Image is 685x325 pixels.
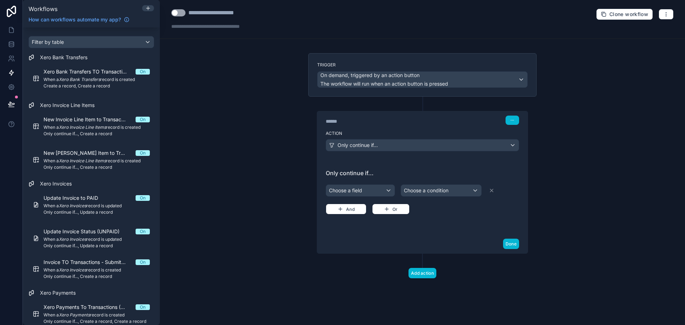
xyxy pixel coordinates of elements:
span: How can workflows automate my app? [29,16,121,23]
button: Add action [409,268,436,278]
button: Clone workflow [596,9,653,20]
span: Clone workflow [609,11,648,17]
span: Only continue if... [338,142,378,149]
label: Trigger [317,62,528,68]
span: Choose a condition [404,187,448,193]
button: On demand, triggered by an action buttonThe workflow will run when an action button is pressed [317,71,528,88]
label: Action [326,131,519,136]
span: Only continue if... [326,169,519,177]
button: Only continue if... [326,139,519,151]
button: Choose a condition [401,184,481,197]
span: On demand, triggered by an action button [320,72,420,79]
span: The workflow will run when an action button is pressed [320,81,448,87]
span: Workflows [29,5,57,12]
button: Done [503,239,519,249]
div: Choose a field [326,185,395,196]
button: Or [372,204,410,214]
button: And [326,204,366,214]
button: Choose a field [326,184,395,197]
a: How can workflows automate my app? [26,16,132,23]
